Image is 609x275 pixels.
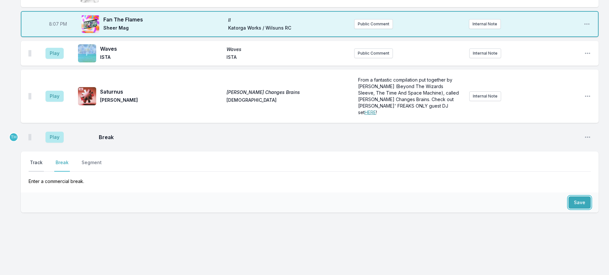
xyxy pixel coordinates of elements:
[584,50,591,57] button: Open playlist item options
[354,19,393,29] button: Public Comment
[29,159,44,172] button: Track
[100,54,223,62] span: ISTA
[227,97,349,105] span: [DEMOGRAPHIC_DATA]
[100,45,223,53] span: Waves
[78,87,96,105] img: Mr Norris Changes Brains
[45,132,64,143] button: Play
[227,89,349,96] span: [PERSON_NAME] Changes Brains
[78,44,96,62] img: Waves
[49,21,67,27] span: Timestamp
[80,159,103,172] button: Segment
[584,134,591,140] button: Open playlist item options
[99,133,579,141] span: Break
[81,15,99,33] img: II
[568,196,591,209] button: Save
[469,91,501,101] button: Internal Note
[100,88,223,96] span: Saturnus
[9,133,18,142] p: Travis Holcombe
[29,50,31,57] img: Drag Handle
[45,91,64,102] button: Play
[354,48,393,58] button: Public Comment
[103,16,224,23] span: Fan The Flames
[29,93,31,99] img: Drag Handle
[29,172,591,185] p: Enter a commercial break.
[227,46,349,53] span: Waves
[228,17,349,23] span: II
[228,25,349,33] span: Katorga Works / Wilsuns RC
[54,159,70,172] button: Break
[45,48,64,59] button: Play
[227,54,349,62] span: ISTA
[584,93,591,99] button: Open playlist item options
[469,48,501,58] button: Internal Note
[100,97,223,105] span: [PERSON_NAME]
[29,134,31,140] img: Drag Handle
[469,19,501,29] button: Internal Note
[358,77,460,115] span: From a fantastic compilation put together by [PERSON_NAME] (Beyond The Wizards Sleeve, The Time A...
[584,21,590,27] button: Open playlist item options
[365,110,376,115] a: HERE
[103,25,224,33] span: Sheer Mag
